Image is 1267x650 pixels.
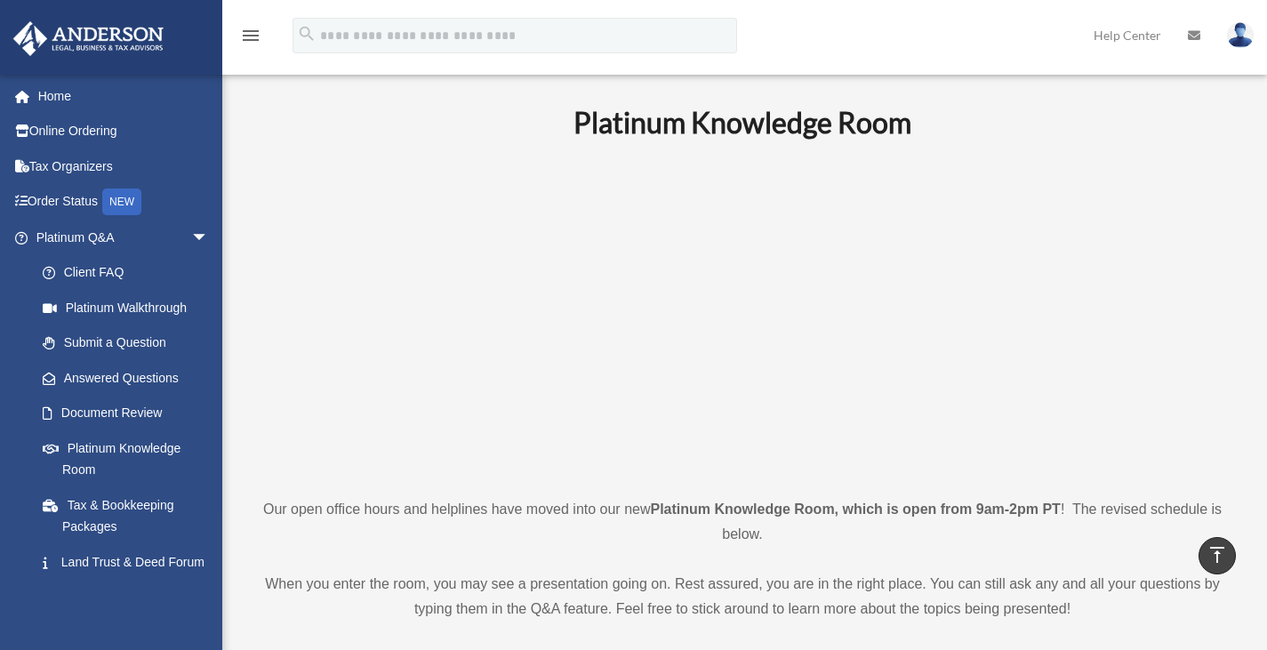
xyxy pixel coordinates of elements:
[25,544,236,580] a: Land Trust & Deed Forum
[12,148,236,184] a: Tax Organizers
[25,430,227,487] a: Platinum Knowledge Room
[1227,22,1254,48] img: User Pic
[25,396,236,431] a: Document Review
[253,497,1231,547] p: Our open office hours and helplines have moved into our new ! The revised schedule is below.
[25,360,236,396] a: Answered Questions
[25,487,236,544] a: Tax & Bookkeeping Packages
[12,220,236,255] a: Platinum Q&Aarrow_drop_down
[1207,544,1228,566] i: vertical_align_top
[8,21,169,56] img: Anderson Advisors Platinum Portal
[476,164,1009,464] iframe: 231110_Toby_KnowledgeRoom
[297,24,317,44] i: search
[1199,537,1236,574] a: vertical_align_top
[253,572,1231,622] p: When you enter the room, you may see a presentation going on. Rest assured, you are in the right ...
[191,220,227,256] span: arrow_drop_down
[651,502,1061,517] strong: Platinum Knowledge Room, which is open from 9am-2pm PT
[12,78,236,114] a: Home
[240,31,261,46] a: menu
[12,114,236,149] a: Online Ordering
[12,184,236,221] a: Order StatusNEW
[25,255,236,291] a: Client FAQ
[25,325,236,361] a: Submit a Question
[102,189,141,215] div: NEW
[25,290,236,325] a: Platinum Walkthrough
[25,580,236,615] a: Portal Feedback
[573,105,911,140] b: Platinum Knowledge Room
[240,25,261,46] i: menu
